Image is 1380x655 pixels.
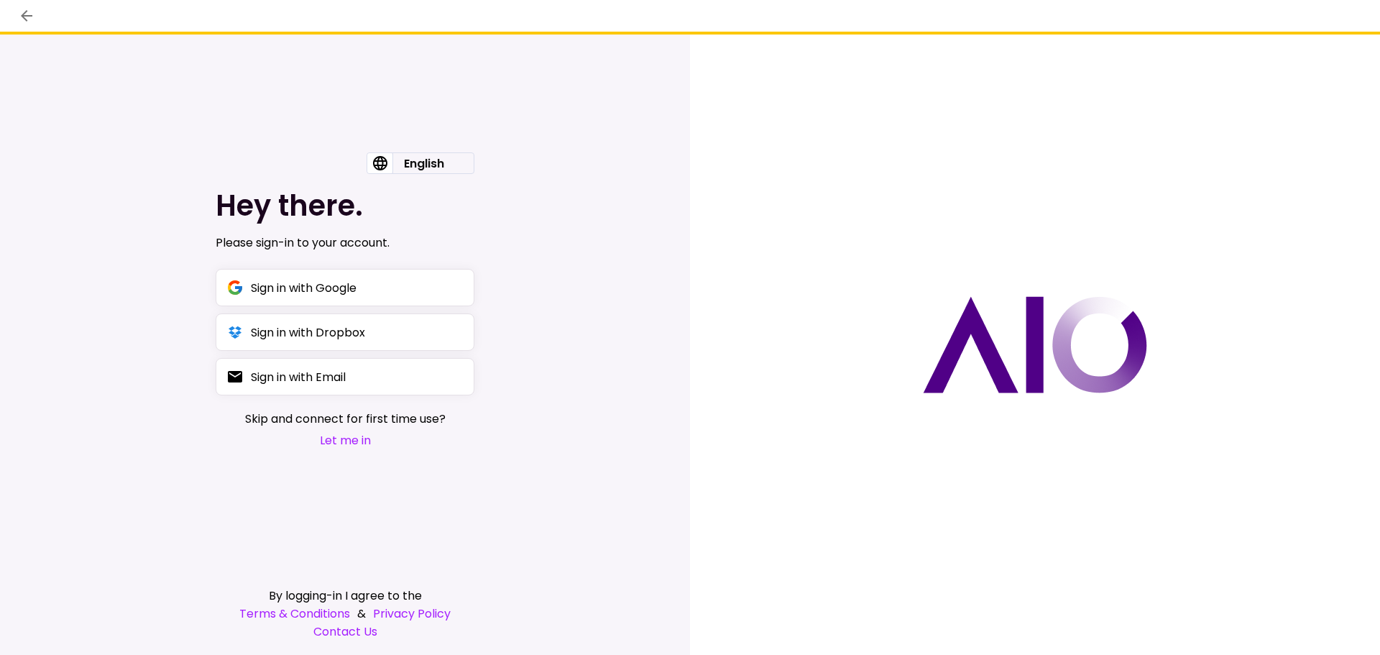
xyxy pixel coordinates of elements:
[251,324,365,342] div: Sign in with Dropbox
[392,153,456,173] div: English
[373,605,451,623] a: Privacy Policy
[216,358,474,395] button: Sign in with Email
[216,587,474,605] div: By logging-in I agree to the
[216,269,474,306] button: Sign in with Google
[216,188,474,223] h1: Hey there.
[216,313,474,351] button: Sign in with Dropbox
[14,4,39,28] button: back
[923,296,1147,393] img: AIO logo
[245,431,446,449] button: Let me in
[216,234,474,252] div: Please sign-in to your account.
[251,279,356,297] div: Sign in with Google
[216,605,474,623] div: &
[239,605,350,623] a: Terms & Conditions
[245,410,446,428] span: Skip and connect for first time use?
[251,368,346,386] div: Sign in with Email
[216,623,474,641] a: Contact Us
